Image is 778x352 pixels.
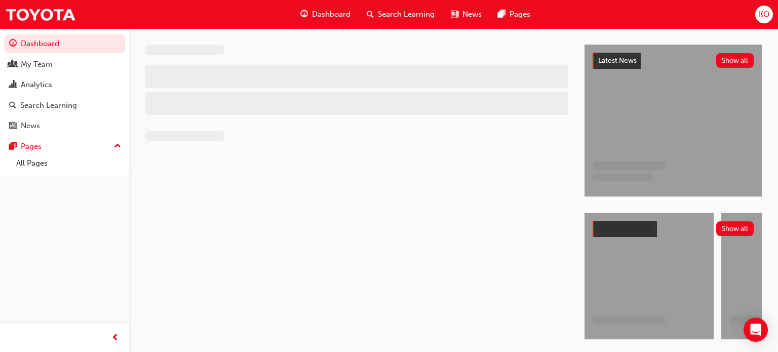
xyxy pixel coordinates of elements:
[300,8,308,21] span: guage-icon
[21,120,40,132] div: News
[716,53,754,68] button: Show all
[443,4,490,25] a: news-iconNews
[12,155,125,171] a: All Pages
[9,122,17,131] span: news-icon
[9,81,17,90] span: chart-icon
[4,75,125,94] a: Analytics
[593,53,754,69] a: Latest NewsShow all
[462,9,482,20] span: News
[4,137,125,156] button: Pages
[716,221,754,236] button: Show all
[9,101,16,110] span: search-icon
[21,59,53,70] div: My Team
[114,140,121,153] span: up-icon
[744,318,768,342] div: Open Intercom Messenger
[498,8,505,21] span: pages-icon
[21,141,42,152] div: Pages
[4,34,125,53] a: Dashboard
[20,100,77,111] div: Search Learning
[359,4,443,25] a: search-iconSearch Learning
[9,60,17,69] span: people-icon
[292,4,359,25] a: guage-iconDashboard
[367,8,374,21] span: search-icon
[510,9,530,20] span: Pages
[759,9,769,20] span: KO
[593,221,754,237] a: Show all
[378,9,435,20] span: Search Learning
[312,9,351,20] span: Dashboard
[755,6,773,23] button: KO
[4,32,125,137] button: DashboardMy TeamAnalyticsSearch LearningNews
[4,96,125,115] a: Search Learning
[111,332,119,344] span: prev-icon
[4,116,125,135] a: News
[451,8,458,21] span: news-icon
[5,3,76,26] img: Trak
[490,4,538,25] a: pages-iconPages
[21,79,52,91] div: Analytics
[598,56,637,65] span: Latest News
[9,40,17,49] span: guage-icon
[9,142,17,151] span: pages-icon
[4,55,125,74] a: My Team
